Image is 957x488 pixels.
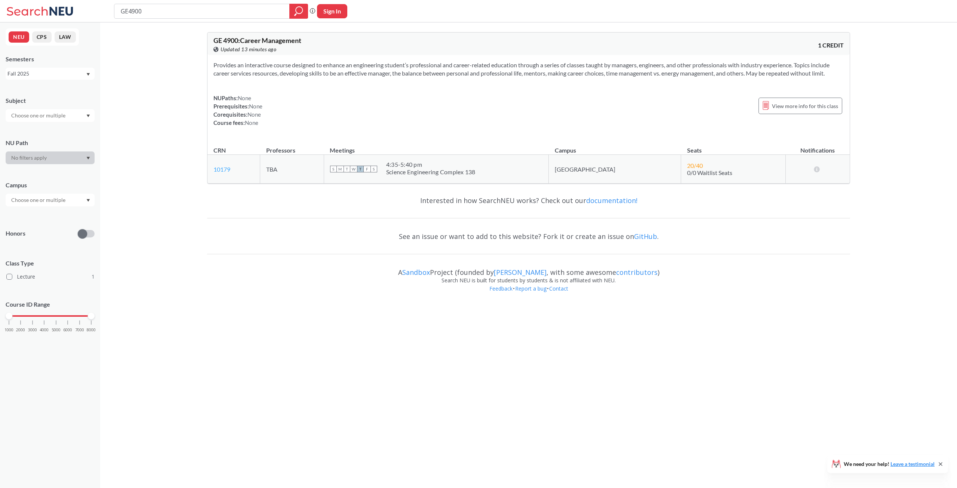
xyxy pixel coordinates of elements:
div: Science Engineering Complex 138 [386,168,476,176]
span: 0/0 Waitlist Seats [687,169,732,176]
span: We need your help! [844,461,935,467]
div: Semesters [6,55,95,63]
button: NEU [9,31,29,43]
input: Choose one or multiple [7,111,70,120]
span: 4000 [40,328,49,332]
a: Feedback [489,285,513,292]
div: • • [207,285,850,304]
div: NUPaths: Prerequisites: Corequisites: Course fees: [213,94,262,127]
th: Seats [681,139,786,155]
span: T [357,166,364,172]
span: None [245,119,258,126]
span: 3000 [28,328,37,332]
th: Professors [260,139,324,155]
svg: Dropdown arrow [86,199,90,202]
div: A Project (founded by , with some awesome ) [207,261,850,276]
th: Campus [549,139,681,155]
div: Campus [6,181,95,189]
span: 2000 [16,328,25,332]
span: S [330,166,337,172]
input: Choose one or multiple [7,196,70,205]
a: [PERSON_NAME] [494,268,547,277]
div: Fall 2025Dropdown arrow [6,68,95,80]
button: LAW [55,31,76,43]
span: 1000 [4,328,13,332]
span: None [249,103,262,110]
span: 7000 [75,328,84,332]
section: Provides an interactive course designed to enhance an engineering student’s professional and care... [213,61,844,77]
div: Subject [6,96,95,105]
div: Dropdown arrow [6,151,95,164]
span: None [247,111,261,118]
div: See an issue or want to add to this website? Fork it or create an issue on . [207,225,850,247]
a: Contact [549,285,569,292]
span: 20 / 40 [687,162,703,169]
span: F [364,166,370,172]
a: Sandbox [402,268,430,277]
p: Course ID Range [6,300,95,309]
svg: Dropdown arrow [86,157,90,160]
th: Notifications [785,139,850,155]
div: Fall 2025 [7,70,86,78]
button: CPS [32,31,52,43]
span: View more info for this class [772,101,838,111]
a: Leave a testimonial [890,461,935,467]
div: magnifying glass [289,4,308,19]
div: Dropdown arrow [6,109,95,122]
a: contributors [616,268,658,277]
a: 10179 [213,166,230,173]
div: Interested in how SearchNEU works? Check out our [207,190,850,211]
button: Sign In [317,4,347,18]
a: documentation! [586,196,637,205]
td: TBA [260,155,324,184]
div: Dropdown arrow [6,194,95,206]
span: S [370,166,377,172]
a: GitHub [634,232,657,241]
span: Class Type [6,259,95,267]
span: 1 CREDIT [818,41,844,49]
span: 8000 [87,328,96,332]
span: M [337,166,344,172]
div: NU Path [6,139,95,147]
span: W [350,166,357,172]
span: None [238,95,251,101]
div: CRN [213,146,226,154]
span: 5000 [52,328,61,332]
span: Updated 13 minutes ago [221,45,276,53]
label: Lecture [6,272,95,282]
th: Meetings [324,139,548,155]
svg: magnifying glass [294,6,303,16]
td: [GEOGRAPHIC_DATA] [549,155,681,184]
div: Search NEU is built for students by students & is not affiliated with NEU. [207,276,850,285]
input: Class, professor, course number, "phrase" [120,5,284,18]
svg: Dropdown arrow [86,73,90,76]
span: 6000 [63,328,72,332]
div: 4:35 - 5:40 pm [386,161,476,168]
svg: Dropdown arrow [86,114,90,117]
span: GE 4900 : Career Management [213,36,301,44]
span: 1 [92,273,95,281]
a: Report a bug [515,285,547,292]
p: Honors [6,229,25,238]
span: T [344,166,350,172]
